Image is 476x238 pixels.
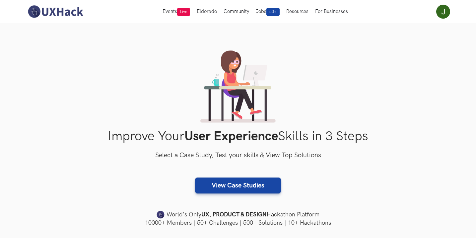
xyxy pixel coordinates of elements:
h4: 10000+ Members | 50+ Challenges | 500+ Solutions | 10+ Hackathons [26,219,450,227]
h3: Select a Case Study, Test your skills & View Top Solutions [26,150,450,161]
span: 50+ [266,8,280,16]
span: Live [177,8,190,16]
strong: User Experience [184,129,278,144]
img: uxhack-favicon-image.png [157,210,165,219]
strong: UX, PRODUCT & DESIGN [201,210,267,219]
h4: World's Only Hackathon Platform [26,210,450,219]
img: UXHack-logo.png [26,5,85,19]
h1: Improve Your Skills in 3 Steps [26,129,450,144]
img: Your profile pic [436,5,450,19]
img: lady working on laptop [200,51,276,123]
a: View Case Studies [195,178,281,193]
